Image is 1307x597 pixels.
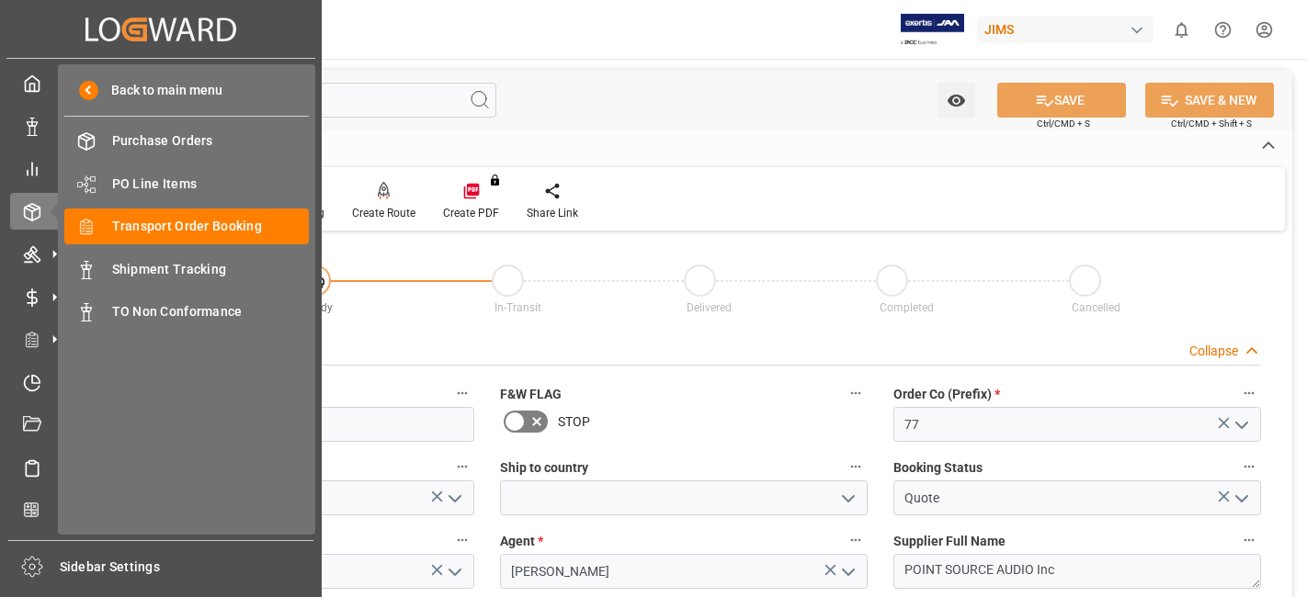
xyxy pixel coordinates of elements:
[844,381,868,405] button: F&W FLAG
[1227,411,1255,439] button: open menu
[64,251,309,287] a: Shipment Tracking
[558,412,590,432] span: STOP
[500,385,562,404] span: F&W FLAG
[1237,455,1261,479] button: Booking Status
[10,492,312,528] a: CO2 Calculator
[64,123,309,159] a: Purchase Orders
[938,83,975,118] button: open menu
[1161,9,1202,51] button: show 0 new notifications
[302,301,333,314] span: Ready
[893,385,1000,404] span: Order Co (Prefix)
[500,458,588,478] span: Ship to country
[112,131,310,151] span: Purchase Orders
[112,175,310,194] span: PO Line Items
[64,165,309,201] a: PO Line Items
[997,83,1126,118] button: SAVE
[1171,117,1252,130] span: Ctrl/CMD + Shift + S
[893,532,1006,551] span: Supplier Full Name
[10,449,312,485] a: Sailing Schedules
[10,151,312,186] a: My Reports
[1072,301,1120,314] span: Cancelled
[60,558,314,577] span: Sidebar Settings
[500,532,543,551] span: Agent
[844,528,868,552] button: Agent *
[1202,9,1244,51] button: Help Center
[440,558,468,586] button: open menu
[1145,83,1274,118] button: SAVE & NEW
[450,381,474,405] button: JAM Reference Number
[1037,117,1090,130] span: Ctrl/CMD + S
[527,205,578,221] div: Share Link
[1237,528,1261,552] button: Supplier Full Name
[834,558,861,586] button: open menu
[64,294,309,330] a: TO Non Conformance
[112,260,310,279] span: Shipment Tracking
[112,217,310,236] span: Transport Order Booking
[977,17,1154,43] div: JIMS
[977,12,1161,47] button: JIMS
[1237,381,1261,405] button: Order Co (Prefix) *
[844,455,868,479] button: Ship to country
[112,302,310,321] span: TO Non Conformance
[834,484,861,513] button: open menu
[10,65,312,101] a: My Cockpit
[64,208,309,244] a: Transport Order Booking
[1227,484,1255,513] button: open menu
[10,407,312,443] a: Document Management
[10,107,312,143] a: Data Management
[450,455,474,479] button: Country of Origin (Suffix) *
[901,14,964,46] img: Exertis%20JAM%20-%20Email%20Logo.jpg_1722504956.jpg
[440,484,468,513] button: open menu
[893,554,1261,589] textarea: POINT SOURCE AUDIO Inc
[352,205,415,221] div: Create Route
[494,301,541,314] span: In-Transit
[10,364,312,400] a: Timeslot Management V2
[687,301,732,314] span: Delivered
[1189,342,1238,361] div: Collapse
[893,458,983,478] span: Booking Status
[98,81,222,100] span: Back to main menu
[880,301,934,314] span: Completed
[450,528,474,552] button: Shipment type *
